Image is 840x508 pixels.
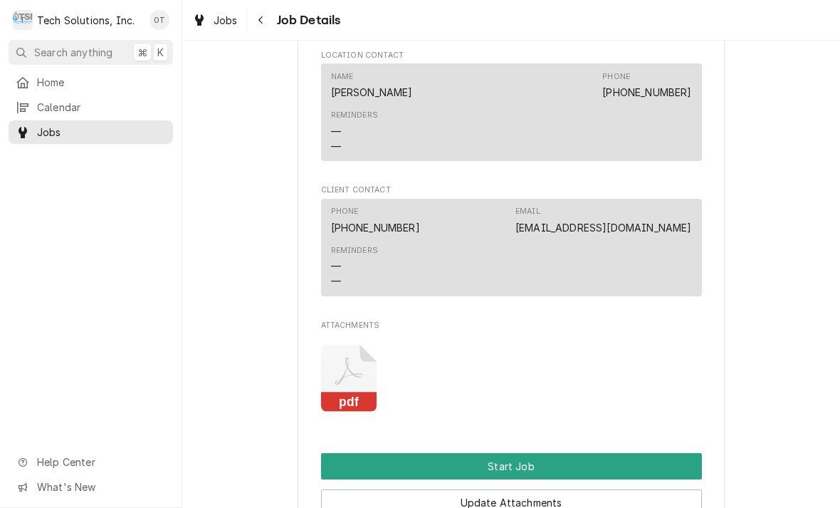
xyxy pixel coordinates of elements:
div: Name [331,71,354,83]
div: — [331,139,341,154]
span: Home [37,75,166,90]
div: Attachments [321,320,702,423]
div: OT [149,10,169,30]
a: Home [9,71,173,94]
div: Phone [602,71,691,100]
button: Search anything⌘K [9,40,173,65]
span: Location Contact [321,50,702,61]
button: Navigate back [250,9,273,31]
div: T [13,10,33,30]
div: Phone [331,206,359,217]
div: Reminders [331,110,378,121]
div: [PERSON_NAME] [331,85,413,100]
div: Phone [602,71,630,83]
span: Attachments [321,320,702,331]
div: Reminders [331,245,378,289]
div: Location Contact List [321,63,702,167]
button: pdf [321,345,377,413]
div: Button Group Row [321,453,702,480]
div: Client Contact List [321,199,702,303]
a: Jobs [187,9,243,32]
div: Location Contact [321,50,702,167]
div: — [331,124,341,139]
div: Otis Tooley's Avatar [149,10,169,30]
div: Name [331,71,413,100]
span: Jobs [214,13,238,28]
span: Attachments [321,333,702,423]
span: Client Contact [321,185,702,196]
div: Client Contact [321,185,702,302]
span: ⌘ [137,45,147,60]
a: Calendar [9,95,173,119]
div: Contact [321,199,702,296]
a: [PHONE_NUMBER] [331,222,420,234]
span: Job Details [273,11,341,30]
a: Go to What's New [9,475,173,499]
div: Reminders [331,110,378,153]
span: Jobs [37,125,166,140]
span: Help Center [37,455,164,470]
a: Jobs [9,120,173,144]
div: Reminders [331,245,378,256]
span: Search anything [34,45,112,60]
div: Email [515,206,540,217]
button: Start Job [321,453,702,480]
div: — [331,274,341,289]
div: Phone [331,206,420,234]
div: Tech Solutions, Inc. [37,13,135,28]
div: Tech Solutions, Inc.'s Avatar [13,10,33,30]
a: [EMAIL_ADDRESS][DOMAIN_NAME] [515,222,691,234]
div: — [331,259,341,274]
span: Calendar [37,100,166,115]
div: Email [515,206,691,234]
span: K [157,45,164,60]
a: [PHONE_NUMBER] [602,86,691,98]
span: What's New [37,480,164,494]
div: Contact [321,63,702,161]
a: Go to Help Center [9,450,173,474]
